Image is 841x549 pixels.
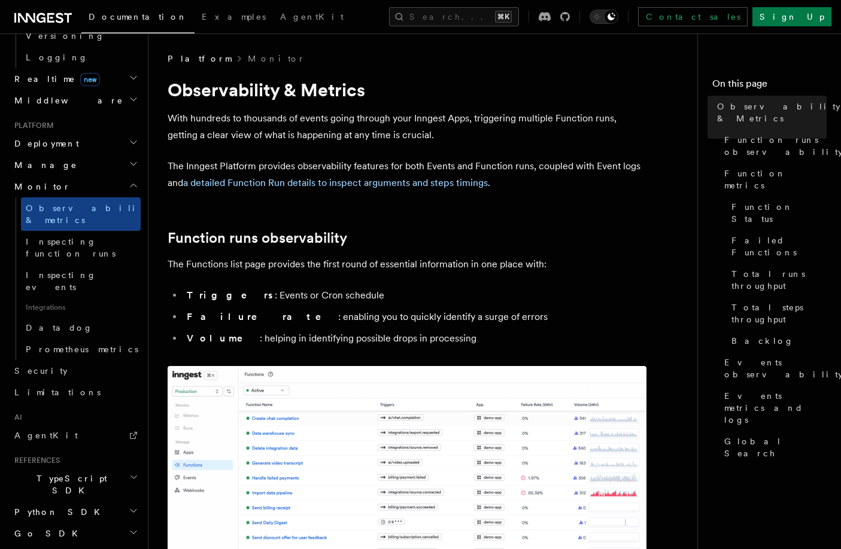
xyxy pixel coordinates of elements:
strong: Triggers [187,289,275,301]
button: Monitor [10,176,141,197]
span: Versioning [26,31,105,41]
button: Python SDK [10,501,141,523]
span: Go SDK [10,527,85,539]
span: Realtime [10,73,100,85]
a: Events metrics and logs [719,385,827,431]
span: new [80,73,100,86]
li: : Events or Cron schedule [183,287,646,304]
span: Events metrics and logs [724,390,827,426]
a: Inspecting function runs [21,231,141,264]
a: Function runs observability [719,129,827,163]
button: Deployment [10,133,141,154]
a: Function metrics [719,163,827,196]
span: Deployment [10,138,79,150]
span: Monitor [10,181,71,193]
a: Global Search [719,431,827,464]
span: Total steps throughput [731,301,827,325]
a: Function Status [727,196,827,230]
a: Total steps throughput [727,297,827,330]
h1: Observability & Metrics [168,79,646,100]
a: Limitations [10,382,141,403]
h4: On this page [712,77,827,96]
span: Python SDK [10,506,107,518]
a: Monitor [248,53,305,65]
span: Platform [168,53,231,65]
span: Inspecting function runs [26,237,116,258]
a: Contact sales [638,7,748,26]
a: a detailed Function Run details to inspect arguments and steps timings [183,177,488,188]
kbd: ⌘K [495,11,512,23]
span: Platform [10,121,54,130]
button: Search...⌘K [389,7,519,26]
a: Documentation [81,4,195,33]
a: AgentKit [10,425,141,446]
a: Events observability [719,352,827,385]
span: Function metrics [724,167,827,191]
span: Limitations [14,388,101,397]
span: Documentation [89,12,187,22]
span: Integrations [21,298,141,317]
button: TypeScript SDK [10,468,141,501]
a: Sign Up [752,7,831,26]
span: Function Status [731,201,827,225]
a: Inspecting events [21,264,141,298]
strong: Failure rate [187,311,338,322]
span: Middleware [10,94,123,106]
a: Observability & Metrics [712,96,827,129]
span: Failed Functions [731,234,827,258]
button: Go SDK [10,523,141,544]
a: AgentKit [273,4,351,32]
span: Examples [202,12,266,22]
button: Middleware [10,90,141,111]
span: Security [14,366,68,376]
li: : helping in identifying possible drops in processing [183,330,646,347]
span: Observability & Metrics [717,100,840,124]
p: The Functions list page provides the first round of essential information in one place with: [168,256,646,273]
strong: Volume [187,333,260,344]
span: Prometheus metrics [26,344,138,354]
span: Total runs throughput [731,268,827,292]
span: Logging [26,53,88,62]
button: Manage [10,154,141,176]
span: AgentKit [14,431,78,440]
a: Logging [21,47,141,68]
p: With hundreds to thousands of events going through your Inngest Apps, triggering multiple Functio... [168,110,646,144]
span: Observability & metrics [26,203,149,225]
a: Examples [195,4,273,32]
span: References [10,456,60,465]
p: The Inngest Platform provides observability features for both Events and Function runs, coupled w... [168,158,646,191]
a: Versioning [21,25,141,47]
li: : enabling you to quickly identify a surge of errors [183,309,646,325]
span: AgentKit [280,12,344,22]
a: Datadog [21,317,141,338]
a: Observability & metrics [21,197,141,231]
a: Function runs observability [168,230,347,246]
span: Backlog [731,335,794,347]
a: Prometheus metrics [21,338,141,360]
span: Inspecting events [26,270,96,292]
span: Manage [10,159,77,171]
button: Realtimenew [10,68,141,90]
a: Backlog [727,330,827,352]
a: Security [10,360,141,382]
button: Toggle dark mode [590,10,618,24]
span: AI [10,413,22,422]
span: Datadog [26,323,93,333]
a: Failed Functions [727,230,827,263]
div: Monitor [10,197,141,360]
a: Total runs throughput [727,263,827,297]
span: TypeScript SDK [10,472,129,496]
span: Global Search [724,435,827,459]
